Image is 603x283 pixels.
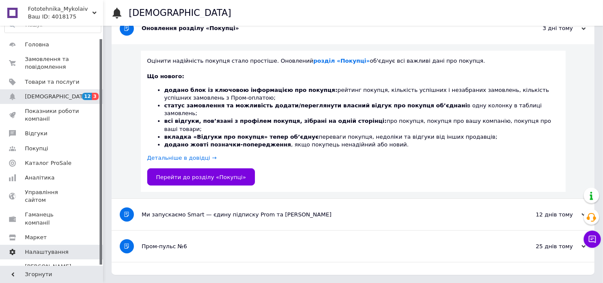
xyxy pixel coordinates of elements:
b: додано жовті позначки-попередження [164,141,291,148]
div: Ваш ID: 4018175 [28,13,103,21]
a: Перейти до розділу «Покупці» [147,168,255,186]
div: 12 днів тому [500,211,586,219]
span: [DEMOGRAPHIC_DATA] [25,93,88,100]
span: Маркет [25,234,47,241]
span: 12 [82,93,92,100]
span: Замовлення та повідомлення [25,55,79,71]
span: 3 [92,93,99,100]
span: Гаманець компанії [25,211,79,226]
span: в одну колонку в таблиці замовлень; [164,102,542,116]
span: рейтинг покупця, кількість успішних і незабраних замовлень, кількість успішних замовлень з Пром-о... [164,87,549,101]
span: Показники роботи компанії [25,107,79,123]
b: статус замовлення та можливість додати/переглянути власний відгук про покупця обʼєднані [164,102,467,109]
b: додано блок із ключовою інформацією про покупця: [164,87,338,93]
div: Пром-пульс №6 [142,243,500,250]
div: Ми запускаємо Smart — єдину підписку Prom та [PERSON_NAME] [142,211,500,219]
span: Налаштування [25,248,69,256]
span: Відгуки [25,130,47,137]
span: Головна [25,41,49,49]
b: вкладка «Відгуки про покупця» тепер обʼєднує [164,134,319,140]
span: Аналітика [25,174,55,182]
span: Товари та послуги [25,78,79,86]
b: Що нового: [147,73,185,79]
a: Детальніше в довідці → [147,155,217,161]
span: Управління сайтом [25,189,79,204]
span: Покупці [25,145,48,152]
h1: [DEMOGRAPHIC_DATA] [129,8,231,18]
a: розділ «Покупці» [313,58,370,64]
span: Fototehnika_Mykolaiv [28,5,92,13]
div: Оцінити надійність покупця стало простіше. Оновлений об'єднує всі важливі дані про покупця. [147,57,559,65]
b: всі відгуки, пов’язані з профілем покупця, зібрані на одній сторінці: [164,118,387,124]
div: 3 дні тому [500,24,586,32]
div: 25 днів тому [500,243,586,250]
div: Оновлення розділу «Покупці» [142,24,500,32]
span: Каталог ProSale [25,159,71,167]
span: , якщо покупець ненадійний або новий. [164,141,409,148]
span: переваги покупця, недоліки та відгуки від інших продавців; [164,134,498,140]
span: про покупця, покупця про вашу компанію, покупця про ваші товари; [164,118,551,132]
span: Перейти до розділу «Покупці» [156,174,246,180]
button: Чат з покупцем [584,231,601,248]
